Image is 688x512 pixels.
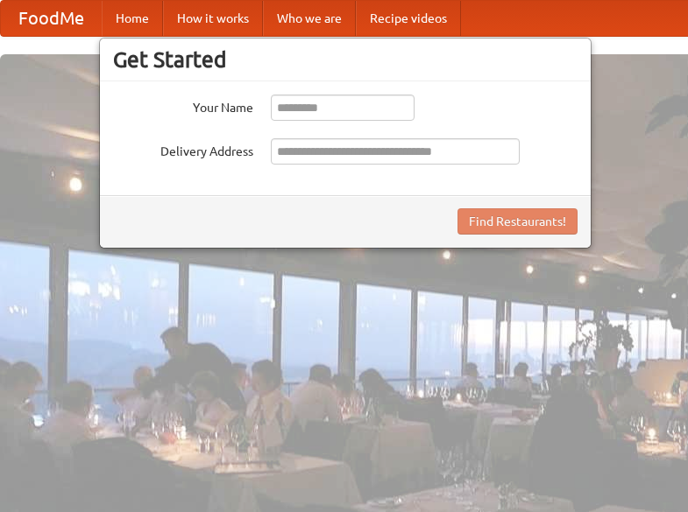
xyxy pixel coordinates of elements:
[102,1,163,36] a: Home
[113,138,253,160] label: Delivery Address
[113,46,578,73] h3: Get Started
[457,208,578,235] button: Find Restaurants!
[1,1,102,36] a: FoodMe
[263,1,356,36] a: Who we are
[356,1,461,36] a: Recipe videos
[163,1,263,36] a: How it works
[113,95,253,116] label: Your Name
